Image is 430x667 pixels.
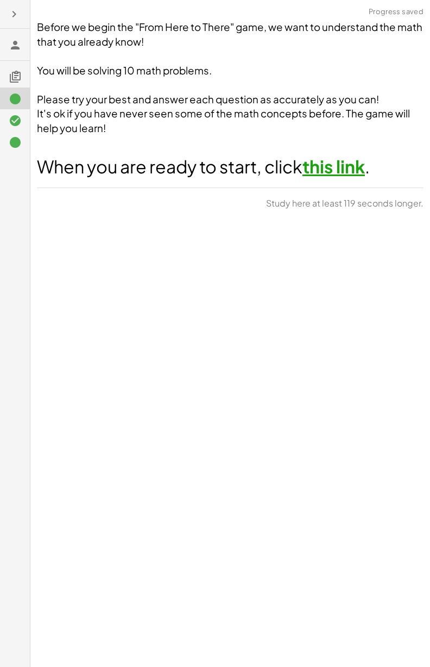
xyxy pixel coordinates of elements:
[302,155,365,177] a: this link
[9,39,22,52] i: Erik-Student
[266,197,423,210] span: Study here at least 119 seconds longer.
[9,136,22,149] i: Task finished.
[365,155,370,177] span: .
[37,107,412,134] span: It's ok if you have never seen some of the math concepts before. The game will help you learn!
[37,64,212,77] span: You will be solving 10 math problems.
[37,21,424,48] span: Before we begin the "From Here to There" game, we want to understand the math that you already know!
[9,114,22,127] i: Task finished and correct.
[37,93,379,105] span: Please try your best and answer each question as accurately as you can!
[37,155,302,177] span: When you are ready to start, click
[369,7,423,17] span: Progress saved
[9,92,22,105] i: Task finished.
